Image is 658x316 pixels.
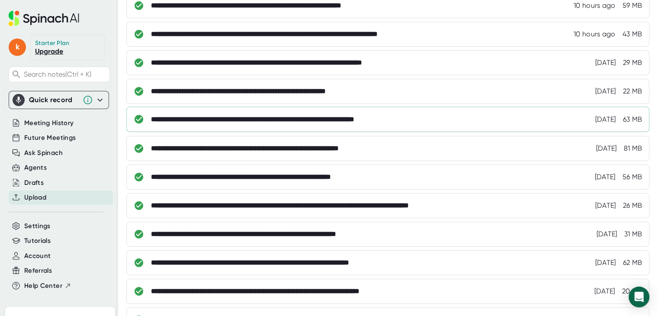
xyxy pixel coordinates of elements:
[595,173,616,181] div: 10/1/2025, 7:11:44 PM
[9,39,26,56] span: k
[574,1,616,10] div: 10/6/2025, 5:36:45 PM
[595,258,616,267] div: 10/1/2025, 4:21:30 AM
[595,115,616,124] div: 10/3/2025, 1:33:04 PM
[24,178,44,188] button: Drafts
[623,30,642,39] div: 43 MB
[24,70,107,78] span: Search notes (Ctrl + K)
[24,251,51,261] button: Account
[594,287,615,296] div: 10/1/2025, 4:15:35 AM
[595,201,616,210] div: 10/1/2025, 7:09:53 PM
[29,96,78,104] div: Quick record
[35,47,63,55] a: Upgrade
[624,144,642,153] div: 81 MB
[24,118,74,128] button: Meeting History
[595,58,616,67] div: 10/3/2025, 3:56:56 PM
[623,1,642,10] div: 59 MB
[24,281,71,291] button: Help Center
[13,91,105,109] div: Quick record
[597,230,617,239] div: 10/1/2025, 7:09:17 PM
[623,173,642,181] div: 56 MB
[623,115,642,124] div: 63 MB
[24,281,62,291] span: Help Center
[24,193,46,203] button: Upload
[574,30,616,39] div: 10/6/2025, 5:13:57 PM
[629,287,649,307] div: Open Intercom Messenger
[35,39,70,47] div: Starter Plan
[595,87,616,96] div: 10/3/2025, 1:35:29 PM
[24,148,63,158] button: Ask Spinach
[623,258,642,267] div: 62 MB
[24,221,51,231] button: Settings
[24,133,76,143] button: Future Meetings
[24,266,52,276] button: Referrals
[596,144,617,153] div: 10/2/2025, 12:23:33 PM
[622,287,642,296] div: 20 MB
[24,236,51,246] button: Tutorials
[623,201,642,210] div: 26 MB
[623,87,642,96] div: 22 MB
[624,230,642,239] div: 31 MB
[623,58,642,67] div: 29 MB
[24,163,47,173] button: Agents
